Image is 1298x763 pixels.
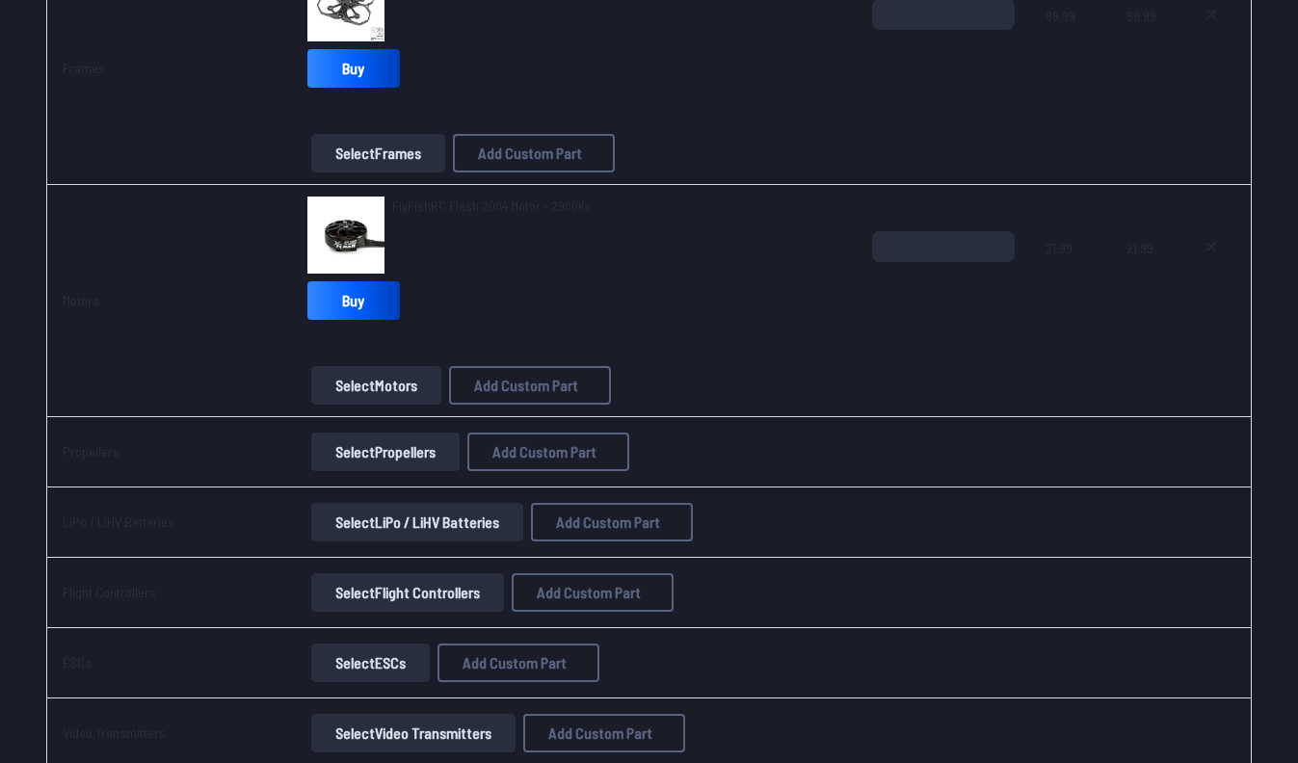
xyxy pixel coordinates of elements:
a: SelectLiPo / LiHV Batteries [307,503,527,541]
button: Add Custom Part [453,134,615,172]
button: SelectFlight Controllers [311,573,504,612]
a: Motors [63,292,99,308]
button: SelectLiPo / LiHV Batteries [311,503,523,541]
button: SelectMotors [311,366,441,405]
a: SelectESCs [307,644,434,682]
span: Add Custom Part [474,378,578,393]
span: Add Custom Part [478,145,582,161]
button: SelectPropellers [311,433,460,471]
button: SelectFrames [311,134,445,172]
img: image [307,197,384,274]
button: Add Custom Part [531,503,693,541]
a: Buy [307,49,400,88]
span: Add Custom Part [556,514,660,530]
span: FlyFishRC Flash 2004 Motor - 2900Kv [392,197,591,214]
span: Add Custom Part [463,655,567,671]
span: 21.99 [1046,231,1096,324]
span: 21.99 [1126,231,1156,324]
a: Flight Controllers [63,584,156,600]
span: Add Custom Part [548,725,652,741]
a: SelectPropellers [307,433,464,471]
a: LiPo / LiHV Batteries [63,513,174,530]
button: Add Custom Part [449,366,611,405]
a: SelectMotors [307,366,445,405]
a: Propellers [63,443,119,460]
a: Frames [63,60,105,76]
span: Add Custom Part [492,444,596,460]
span: Add Custom Part [537,585,641,600]
button: Add Custom Part [467,433,629,471]
a: ESCs [63,654,92,671]
a: SelectFlight Controllers [307,573,508,612]
a: Video Transmitters [63,724,166,741]
a: SelectVideo Transmitters [307,714,519,752]
button: Add Custom Part [523,714,685,752]
button: Add Custom Part [437,644,599,682]
a: SelectFrames [307,134,449,172]
a: Buy [307,281,400,320]
a: FlyFishRC Flash 2004 Motor - 2900Kv [392,197,591,216]
button: Add Custom Part [512,573,674,612]
button: SelectVideo Transmitters [311,714,516,752]
button: SelectESCs [311,644,430,682]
